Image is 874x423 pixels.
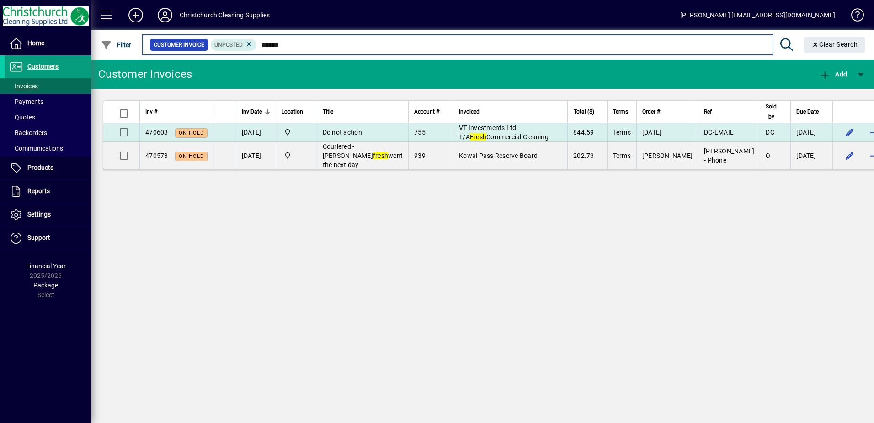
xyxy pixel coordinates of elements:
span: Quotes [9,114,35,121]
span: O [766,152,770,159]
span: Terms [613,129,631,136]
div: Order # [642,107,693,117]
td: [DATE] [790,142,832,169]
div: Ref [704,107,754,117]
button: Edit [842,148,857,163]
span: Settings [27,211,51,218]
span: Customers [27,63,59,70]
button: Profile [150,7,180,23]
mat-chip: Customer Invoice Status: Unposted [211,39,257,51]
span: Total ($) [574,107,594,117]
span: VT Investments Ltd T/A Commercial Cleaning [459,124,549,141]
div: Customer Invoices [98,67,192,81]
span: Christchurch Cleaning Supplies Ltd [282,151,311,161]
span: Package [33,282,58,289]
button: Clear [804,37,865,53]
a: Invoices [5,78,91,94]
div: Location [282,107,311,117]
em: Fresh [470,133,486,141]
span: 939 [414,152,426,159]
span: Title [323,107,333,117]
span: Financial Year [26,262,66,270]
em: fresh [373,152,388,159]
span: Clear Search [811,41,858,48]
a: Support [5,227,91,249]
span: Ref [704,107,712,117]
div: Inv # [145,107,208,117]
a: Products [5,157,91,179]
div: Inv Date [242,107,270,117]
span: Filter [101,41,132,49]
span: Christchurch Cleaning Supplies Ltd [282,127,311,137]
div: Total ($) [573,107,602,117]
td: 844.59 [567,123,607,142]
button: Filter [99,37,134,53]
button: Add [121,7,150,23]
a: Settings [5,203,91,226]
button: Edit [842,125,857,140]
span: Account # [414,107,439,117]
a: Quotes [5,109,91,125]
span: Customer Invoice [154,40,204,49]
span: Terms [613,152,631,159]
span: DC [766,129,774,136]
div: Due Date [796,107,827,117]
td: [DATE] [236,123,276,142]
td: 202.73 [567,142,607,169]
a: Reports [5,180,91,203]
span: Add [820,70,847,78]
span: 470603 [145,129,168,136]
a: Home [5,32,91,55]
a: Knowledge Base [844,2,863,32]
span: Kowai Pass Reserve Board [459,152,538,159]
span: [DATE] [642,129,662,136]
span: Couriered - [PERSON_NAME] went the next day [323,143,403,168]
span: Invoices [9,82,38,90]
a: Backorders [5,125,91,141]
span: Sold by [766,102,777,122]
span: [PERSON_NAME] [642,152,693,159]
span: Unposted [214,42,243,48]
a: Communications [5,141,91,156]
div: Invoiced [459,107,562,117]
span: [PERSON_NAME] - Phone [704,147,754,164]
span: Location [282,107,303,117]
span: Due Date [796,107,819,117]
span: Do not action [323,129,362,136]
span: Inv Date [242,107,262,117]
span: 470573 [145,152,168,159]
div: Account # [414,107,448,117]
span: Order # [642,107,660,117]
span: On hold [179,153,204,159]
div: Title [323,107,403,117]
span: Payments [9,98,43,105]
span: Inv # [145,107,157,117]
a: Payments [5,94,91,109]
span: Invoiced [459,107,480,117]
div: Sold by [766,102,785,122]
span: Reports [27,187,50,195]
div: Christchurch Cleaning Supplies [180,8,270,22]
span: Backorders [9,129,47,136]
span: DC-EMAIL [704,129,734,136]
td: [DATE] [790,123,832,142]
span: Products [27,164,53,171]
span: Support [27,234,50,241]
button: Add [817,66,849,82]
span: On hold [179,130,204,136]
td: [DATE] [236,142,276,169]
span: 755 [414,129,426,136]
span: Terms [613,107,628,117]
span: Communications [9,145,63,152]
span: Home [27,39,44,47]
div: [PERSON_NAME] [EMAIL_ADDRESS][DOMAIN_NAME] [680,8,835,22]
